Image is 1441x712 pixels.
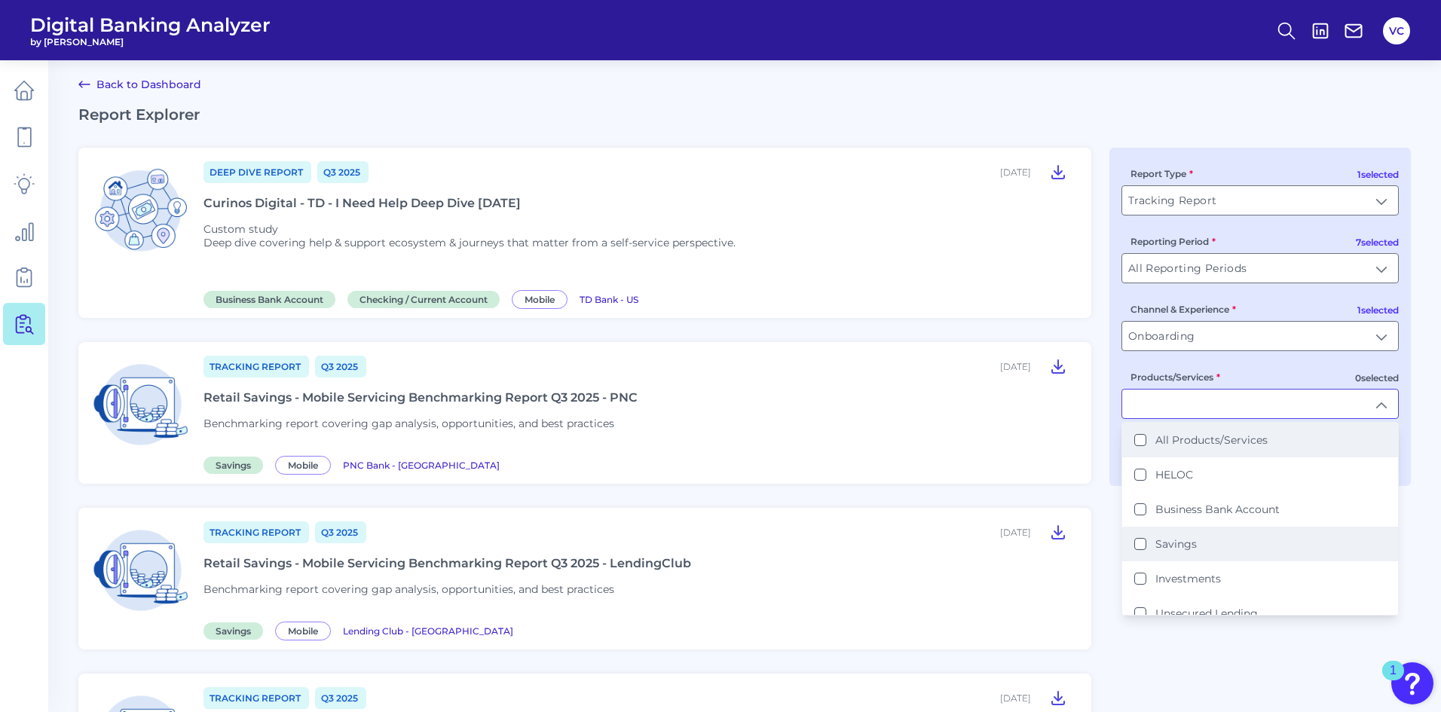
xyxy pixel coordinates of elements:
[30,14,271,36] span: Digital Banking Analyzer
[1155,503,1280,516] label: Business Bank Account
[78,105,1411,124] h2: Report Explorer
[90,354,191,455] img: Savings
[90,520,191,621] img: Savings
[78,75,201,93] a: Back to Dashboard
[275,622,331,640] span: Mobile
[203,582,614,596] span: Benchmarking report covering gap analysis, opportunities, and best practices
[315,356,366,377] a: Q3 2025
[1390,671,1397,690] div: 1
[275,456,331,475] span: Mobile
[315,687,366,709] a: Q3 2025
[1000,692,1031,704] div: [DATE]
[347,291,500,308] span: Checking / Current Account
[1130,236,1216,247] label: Reporting Period
[203,457,269,472] a: Savings
[203,622,263,640] span: Savings
[203,222,278,236] span: Custom study
[275,457,337,472] a: Mobile
[343,457,500,472] a: PNC Bank - [GEOGRAPHIC_DATA]
[1043,520,1073,544] button: Retail Savings - Mobile Servicing Benchmarking Report Q3 2025 - LendingClub
[347,292,506,306] a: Checking / Current Account
[1130,371,1220,383] label: Products/Services
[315,521,366,543] a: Q3 2025
[1043,354,1073,378] button: Retail Savings - Mobile Servicing Benchmarking Report Q3 2025 - PNC
[203,356,309,377] a: Tracking Report
[203,390,638,405] div: Retail Savings - Mobile Servicing Benchmarking Report Q3 2025 - PNC
[1043,686,1073,710] button: Retail Savings - Mobile Servicing Benchmarking Report Q3 2025 - CIT FCB
[1000,361,1031,372] div: [DATE]
[343,460,500,471] span: PNC Bank - [GEOGRAPHIC_DATA]
[90,160,191,261] img: Business Bank Account
[275,623,337,637] a: Mobile
[1130,304,1236,315] label: Channel & Experience
[203,236,736,249] p: Deep dive covering help & support ecosystem & journeys that matter from a self-service perspective.
[580,294,638,305] span: TD Bank - US
[1155,433,1268,447] label: All Products/Services
[1391,662,1433,704] button: Open Resource Center, 1 new notification
[1155,572,1221,585] label: Investments
[203,417,614,430] span: Benchmarking report covering gap analysis, opportunities, and best practices
[203,687,309,709] a: Tracking Report
[203,521,309,543] a: Tracking Report
[317,161,369,183] a: Q3 2025
[343,625,513,637] span: Lending Club - [GEOGRAPHIC_DATA]
[512,290,568,309] span: Mobile
[1043,160,1073,184] button: Curinos Digital - TD - I Need Help Deep Dive Sept 2025
[203,196,521,210] div: Curinos Digital - TD - I Need Help Deep Dive [DATE]
[203,292,341,306] a: Business Bank Account
[203,623,269,637] a: Savings
[1155,468,1193,481] label: HELOC
[1155,607,1258,620] label: Unsecured Lending
[1383,17,1410,44] button: VC
[1000,527,1031,538] div: [DATE]
[1000,167,1031,178] div: [DATE]
[1155,537,1197,551] label: Savings
[512,292,574,306] a: Mobile
[580,292,638,306] a: TD Bank - US
[1130,168,1193,179] label: Report Type
[203,556,691,570] div: Retail Savings - Mobile Servicing Benchmarking Report Q3 2025 - LendingClub
[30,36,271,47] span: by [PERSON_NAME]
[203,161,311,183] a: Deep Dive Report
[203,291,335,308] span: Business Bank Account
[343,623,513,637] a: Lending Club - [GEOGRAPHIC_DATA]
[203,457,263,474] span: Savings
